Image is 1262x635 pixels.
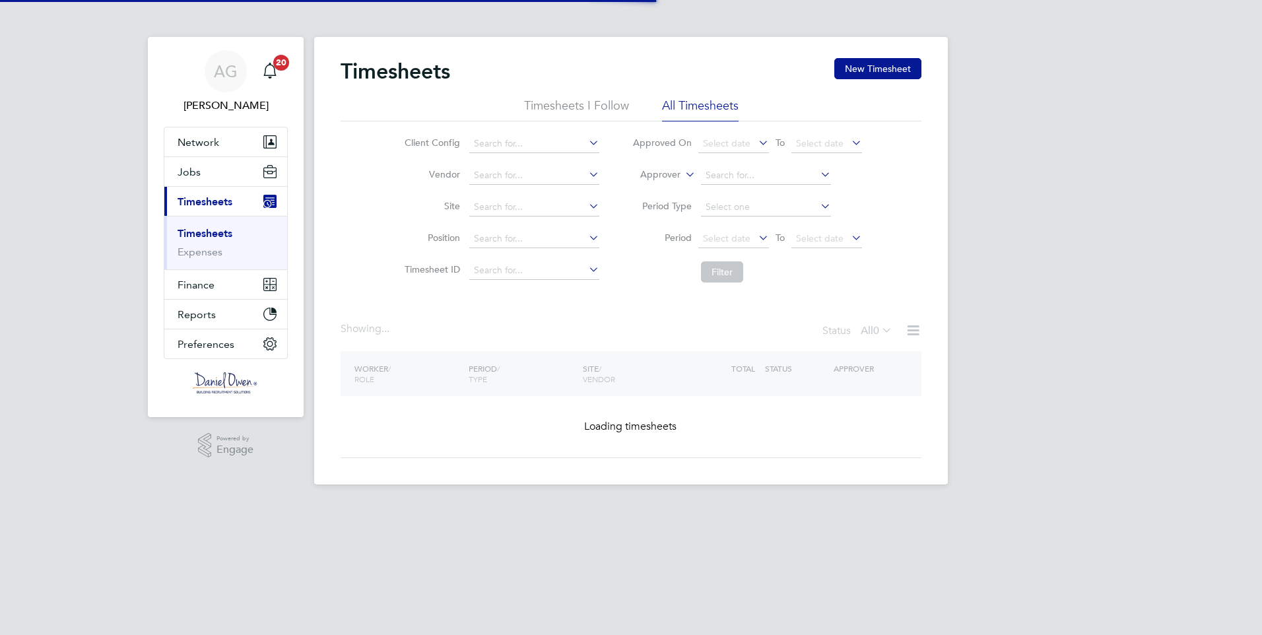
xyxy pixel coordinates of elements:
[701,198,831,217] input: Select one
[178,338,234,351] span: Preferences
[193,372,259,393] img: danielowen-logo-retina.png
[469,198,599,217] input: Search for...
[861,324,892,337] label: All
[273,55,289,71] span: 20
[873,324,879,337] span: 0
[469,230,599,248] input: Search for...
[469,166,599,185] input: Search for...
[401,200,460,212] label: Site
[382,322,389,335] span: ...
[341,58,450,84] h2: Timesheets
[469,135,599,153] input: Search for...
[164,127,287,156] button: Network
[401,137,460,149] label: Client Config
[341,322,392,336] div: Showing
[703,137,750,149] span: Select date
[524,98,629,121] li: Timesheets I Follow
[401,168,460,180] label: Vendor
[164,50,288,114] a: AG[PERSON_NAME]
[216,444,253,455] span: Engage
[164,329,287,358] button: Preferences
[214,63,238,80] span: AG
[701,261,743,283] button: Filter
[178,279,215,291] span: Finance
[178,136,219,149] span: Network
[632,137,692,149] label: Approved On
[164,372,288,393] a: Go to home page
[772,134,789,151] span: To
[164,216,287,269] div: Timesheets
[164,187,287,216] button: Timesheets
[257,50,283,92] a: 20
[796,232,844,244] span: Select date
[621,168,681,182] label: Approver
[178,166,201,178] span: Jobs
[178,308,216,321] span: Reports
[703,232,750,244] span: Select date
[164,300,287,329] button: Reports
[164,270,287,299] button: Finance
[772,229,789,246] span: To
[401,232,460,244] label: Position
[834,58,921,79] button: New Timesheet
[469,261,599,280] input: Search for...
[822,322,895,341] div: Status
[164,98,288,114] span: Amy Garcia
[216,433,253,444] span: Powered by
[662,98,739,121] li: All Timesheets
[632,200,692,212] label: Period Type
[796,137,844,149] span: Select date
[148,37,304,417] nav: Main navigation
[632,232,692,244] label: Period
[178,227,232,240] a: Timesheets
[178,246,222,258] a: Expenses
[178,195,232,208] span: Timesheets
[164,157,287,186] button: Jobs
[701,166,831,185] input: Search for...
[198,433,254,458] a: Powered byEngage
[401,263,460,275] label: Timesheet ID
